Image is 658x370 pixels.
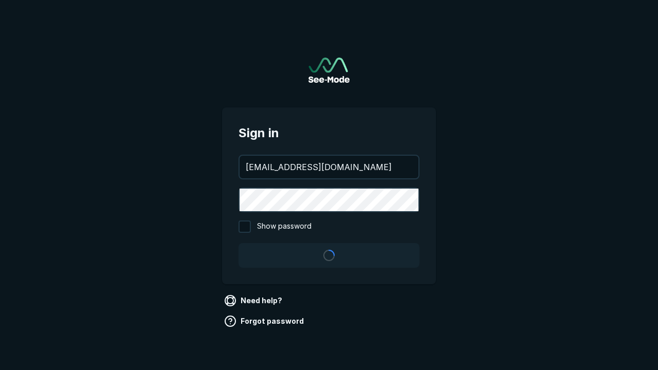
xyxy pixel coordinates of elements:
a: Go to sign in [308,58,350,83]
span: Show password [257,220,312,233]
a: Forgot password [222,313,308,329]
img: See-Mode Logo [308,58,350,83]
a: Need help? [222,292,286,309]
input: your@email.com [240,156,418,178]
span: Sign in [239,124,419,142]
